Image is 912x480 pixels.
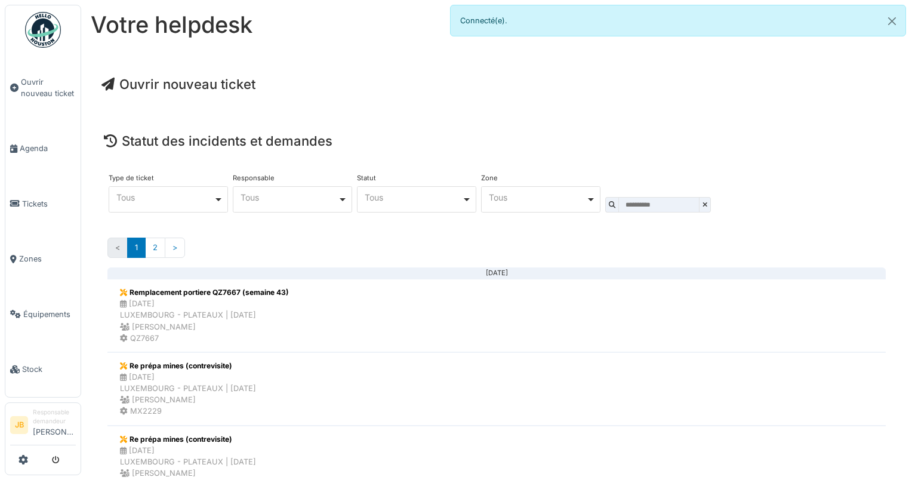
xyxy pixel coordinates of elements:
a: JB Responsable demandeur[PERSON_NAME] [10,408,76,445]
div: [DATE] LUXEMBOURG - PLATEAUX | [DATE] [PERSON_NAME] [120,298,289,333]
div: Responsable demandeur [33,408,76,426]
div: Tous [116,194,214,201]
li: JB [10,416,28,434]
a: 2 [145,238,165,257]
div: Remplacement portiere QZ7667 (semaine 43) [120,287,289,298]
label: Statut [357,175,376,181]
li: [PERSON_NAME] [33,408,76,442]
div: Tous [365,194,462,201]
nav: Pages [107,238,886,267]
div: [DATE] LUXEMBOURG - PLATEAUX | [DATE] [PERSON_NAME] [120,445,256,479]
div: Re prépa mines (contrevisite) [120,361,256,371]
a: Remplacement portiere QZ7667 (semaine 43) [DATE]LUXEMBOURG - PLATEAUX | [DATE] [PERSON_NAME] QZ7667 [107,279,886,352]
button: Close [879,5,905,37]
div: [DATE] LUXEMBOURG - PLATEAUX | [DATE] [PERSON_NAME] [120,371,256,406]
span: Équipements [23,309,76,320]
a: Agenda [5,121,81,176]
span: Zones [19,253,76,264]
a: Re prépa mines (contrevisite) [DATE]LUXEMBOURG - PLATEAUX | [DATE] [PERSON_NAME] MX2229 [107,352,886,426]
a: 1 [127,238,146,257]
div: MX2229 [120,405,256,417]
a: Suivant [165,238,185,257]
div: [DATE] [117,273,876,274]
div: Re prépa mines (contrevisite) [120,434,256,445]
span: Ouvrir nouveau ticket [21,76,76,99]
img: Badge_color-CXgf-gQk.svg [25,12,61,48]
label: Type de ticket [109,175,154,181]
span: Agenda [20,143,76,154]
a: Zones [5,232,81,287]
a: Ouvrir nouveau ticket [5,54,81,121]
span: Tickets [22,198,76,210]
div: Tous [241,194,338,201]
label: Responsable [233,175,275,181]
div: QZ7667 [120,333,289,344]
a: Ouvrir nouveau ticket [101,76,255,92]
h4: Statut des incidents et demandes [104,133,889,149]
a: Stock [5,341,81,396]
label: Zone [481,175,498,181]
a: Équipements [5,287,81,341]
div: Tous [489,194,586,201]
div: Connecté(e). [450,5,906,36]
span: Stock [22,364,76,375]
a: Tickets [5,176,81,231]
